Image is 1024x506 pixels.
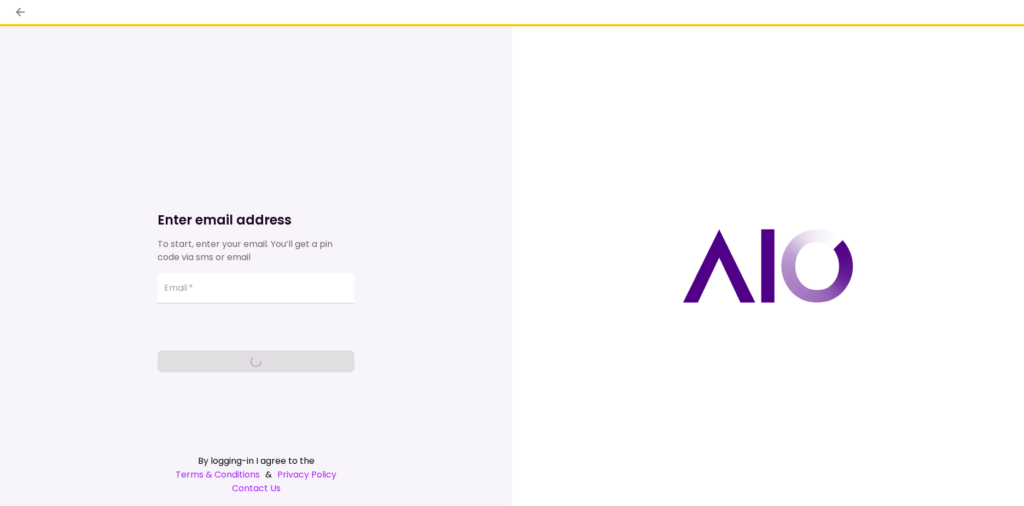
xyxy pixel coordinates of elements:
a: Terms & Conditions [176,468,260,481]
a: Privacy Policy [277,468,336,481]
div: By logging-in I agree to the [158,454,354,468]
a: Contact Us [158,481,354,495]
h1: Enter email address [158,211,354,229]
div: & [158,468,354,481]
button: back [11,3,30,21]
img: AIO logo [683,229,853,303]
div: To start, enter your email. You’ll get a pin code via sms or email [158,238,354,264]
